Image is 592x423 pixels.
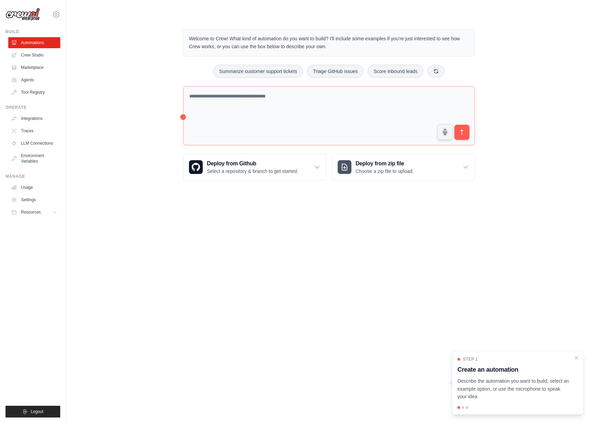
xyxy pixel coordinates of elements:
p: Choose a zip file to upload. [356,168,414,175]
button: Close walkthrough [574,355,579,361]
button: Resources [8,207,60,218]
a: LLM Connections [8,138,60,149]
img: Logo [6,8,40,21]
button: Summarize customer support tickets [213,65,303,78]
a: Automations [8,37,60,48]
p: Welcome to Crew! What kind of automation do you want to build? I'll include some examples if you'... [189,35,469,51]
h3: Deploy from Github [207,159,298,168]
p: Describe the automation you want to build, select an example option, or use the microphone to spe... [457,377,570,401]
a: Marketplace [8,62,60,73]
a: Environment Variables [8,150,60,167]
a: Usage [8,182,60,193]
a: Settings [8,194,60,205]
div: Manage [6,174,60,179]
div: Build [6,29,60,34]
h3: Create an automation [457,365,570,374]
a: Traces [8,125,60,136]
span: Step 1 [463,357,478,362]
a: Crew Studio [8,50,60,61]
a: Integrations [8,113,60,124]
button: Score inbound leads [368,65,423,78]
a: Tool Registry [8,87,60,98]
p: Select a repository & branch to get started. [207,168,298,175]
div: Operate [6,105,60,110]
button: Logout [6,406,60,417]
button: Triage GitHub issues [307,65,363,78]
a: Agents [8,74,60,85]
span: Resources [21,209,41,215]
span: Logout [31,409,43,414]
h3: Deploy from zip file [356,159,414,168]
